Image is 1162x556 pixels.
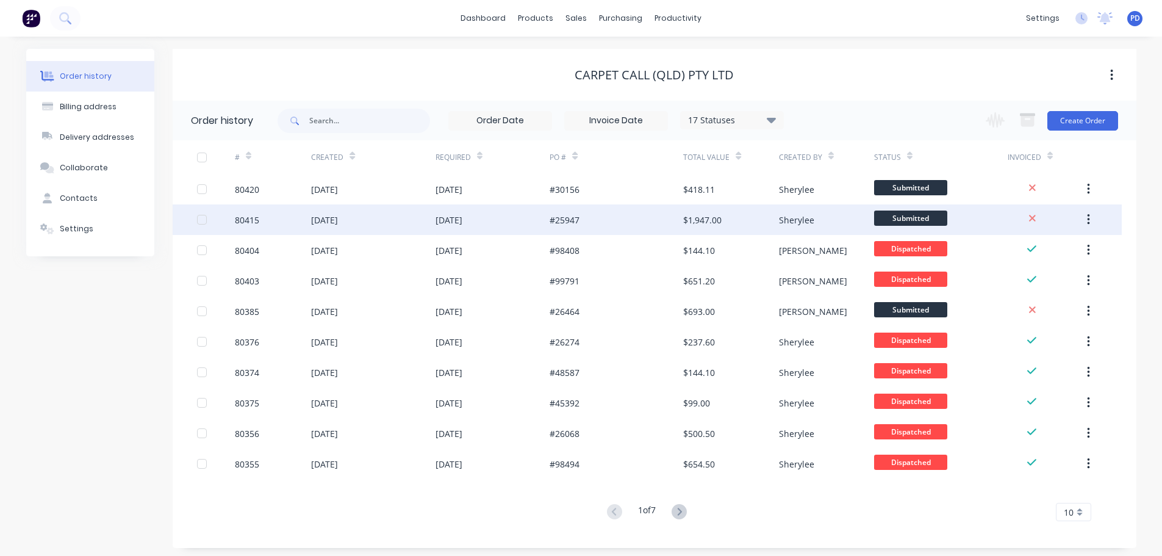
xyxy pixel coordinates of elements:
[60,223,93,234] div: Settings
[60,101,117,112] div: Billing address
[550,427,579,440] div: #26068
[60,132,134,143] div: Delivery addresses
[26,214,154,244] button: Settings
[311,140,435,174] div: Created
[681,114,783,127] div: 17 Statuses
[311,244,338,257] div: [DATE]
[779,336,814,348] div: Sherylee
[683,152,730,163] div: Total Value
[550,183,579,196] div: #30156
[22,9,40,27] img: Factory
[779,397,814,410] div: Sherylee
[449,112,551,130] input: Order Date
[1064,506,1074,519] span: 10
[311,427,338,440] div: [DATE]
[26,122,154,153] button: Delivery addresses
[191,114,253,128] div: Order history
[235,275,259,287] div: 80403
[436,214,462,226] div: [DATE]
[779,275,847,287] div: [PERSON_NAME]
[436,397,462,410] div: [DATE]
[550,458,579,471] div: #98494
[235,152,240,163] div: #
[648,9,708,27] div: productivity
[779,152,822,163] div: Created By
[683,275,715,287] div: $651.20
[550,152,566,163] div: PO #
[683,140,778,174] div: Total Value
[550,244,579,257] div: #98408
[26,92,154,122] button: Billing address
[311,366,338,379] div: [DATE]
[235,214,259,226] div: 80415
[311,214,338,226] div: [DATE]
[779,427,814,440] div: Sherylee
[874,241,947,256] span: Dispatched
[683,458,715,471] div: $654.50
[779,244,847,257] div: [PERSON_NAME]
[235,458,259,471] div: 80355
[683,336,715,348] div: $237.60
[550,336,579,348] div: #26274
[235,244,259,257] div: 80404
[235,427,259,440] div: 80356
[311,336,338,348] div: [DATE]
[550,397,579,410] div: #45392
[1047,111,1118,131] button: Create Order
[874,363,947,378] span: Dispatched
[874,140,1008,174] div: Status
[235,183,259,196] div: 80420
[436,336,462,348] div: [DATE]
[550,275,579,287] div: #99791
[874,424,947,439] span: Dispatched
[683,427,715,440] div: $500.50
[559,9,593,27] div: sales
[683,244,715,257] div: $144.10
[311,305,338,318] div: [DATE]
[60,162,108,173] div: Collaborate
[235,336,259,348] div: 80376
[26,183,154,214] button: Contacts
[311,183,338,196] div: [DATE]
[1020,9,1066,27] div: settings
[779,140,874,174] div: Created By
[436,427,462,440] div: [DATE]
[575,68,734,82] div: Carpet Call (QLD) Pty Ltd
[779,214,814,226] div: Sherylee
[1008,140,1084,174] div: Invoiced
[874,152,901,163] div: Status
[512,9,559,27] div: products
[454,9,512,27] a: dashboard
[436,366,462,379] div: [DATE]
[309,109,430,133] input: Search...
[779,305,847,318] div: [PERSON_NAME]
[550,366,579,379] div: #48587
[235,397,259,410] div: 80375
[60,71,112,82] div: Order history
[436,305,462,318] div: [DATE]
[311,397,338,410] div: [DATE]
[1008,152,1041,163] div: Invoiced
[683,214,722,226] div: $1,947.00
[683,183,715,196] div: $418.11
[235,140,311,174] div: #
[235,305,259,318] div: 80385
[874,455,947,470] span: Dispatched
[436,244,462,257] div: [DATE]
[235,366,259,379] div: 80374
[874,394,947,409] span: Dispatched
[683,397,710,410] div: $99.00
[874,333,947,348] span: Dispatched
[565,112,667,130] input: Invoice Date
[26,61,154,92] button: Order history
[60,193,98,204] div: Contacts
[874,302,947,317] span: Submitted
[779,366,814,379] div: Sherylee
[874,211,947,226] span: Submitted
[311,152,343,163] div: Created
[311,458,338,471] div: [DATE]
[1130,13,1140,24] span: PD
[874,272,947,287] span: Dispatched
[779,458,814,471] div: Sherylee
[638,504,656,521] div: 1 of 7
